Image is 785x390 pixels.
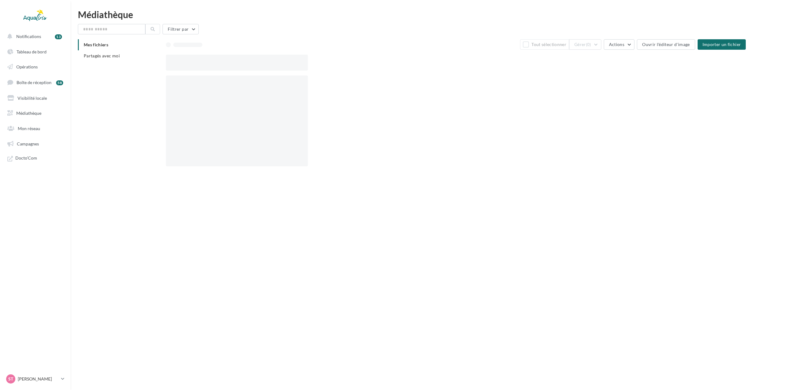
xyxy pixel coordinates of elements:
span: Importer un fichier [703,42,741,47]
button: Actions [604,39,634,50]
button: Importer un fichier [698,39,746,50]
a: ST [PERSON_NAME] [5,373,66,385]
span: Médiathèque [16,110,41,116]
span: Partagés avec moi [84,53,120,58]
div: Médiathèque [78,10,778,19]
button: Ouvrir l'éditeur d'image [637,39,695,50]
span: Mon réseau [18,126,40,131]
div: 58 [56,80,63,85]
span: (0) [586,42,591,47]
span: Tableau de bord [17,49,47,54]
button: Tout sélectionner [520,39,569,50]
span: Visibilité locale [17,95,47,100]
button: Notifications 13 [4,30,64,43]
p: [PERSON_NAME] [18,376,59,382]
span: Docto'Com [15,155,37,163]
span: Notifications [16,34,41,39]
button: Filtrer par [163,24,199,34]
a: Médiathèque [4,107,67,120]
span: Campagnes [17,141,39,146]
span: Actions [609,42,624,47]
button: Gérer(0) [569,39,601,50]
span: Opérations [16,64,38,69]
a: Mon réseau [4,122,67,135]
a: Visibilité locale [4,92,67,105]
a: Boîte de réception 58 [4,76,67,89]
span: Boîte de réception [17,80,52,85]
a: Docto'Com [4,153,67,165]
span: Mes fichiers [84,42,108,47]
span: ST [8,376,13,382]
div: 13 [55,34,62,39]
a: Opérations [4,60,67,73]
